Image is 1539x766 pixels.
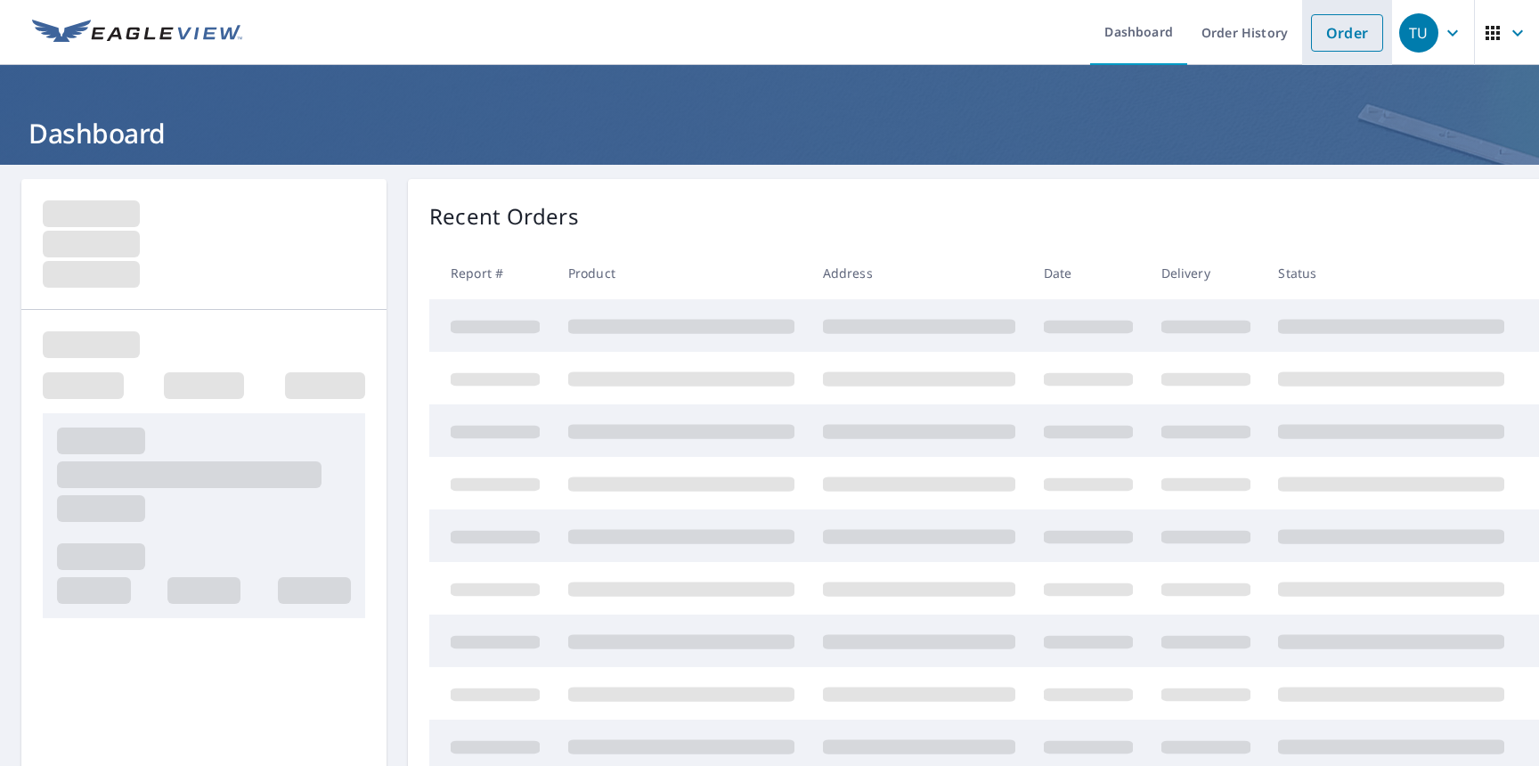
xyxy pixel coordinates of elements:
a: Order [1311,14,1383,52]
img: EV Logo [32,20,242,46]
th: Address [809,247,1030,299]
th: Report # [429,247,554,299]
p: Recent Orders [429,200,579,232]
th: Date [1030,247,1147,299]
div: TU [1399,13,1438,53]
th: Status [1264,247,1519,299]
th: Product [554,247,809,299]
h1: Dashboard [21,115,1518,151]
th: Delivery [1147,247,1265,299]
